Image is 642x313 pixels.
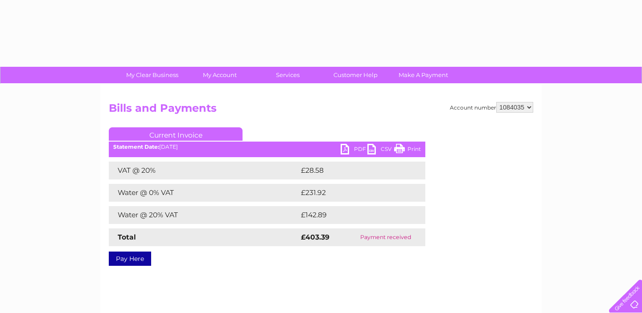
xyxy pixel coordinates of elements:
td: £231.92 [299,184,409,202]
td: Water @ 0% VAT [109,184,299,202]
td: £28.58 [299,162,407,179]
td: VAT @ 20% [109,162,299,179]
a: Current Invoice [109,127,243,141]
a: My Clear Business [115,67,189,83]
a: Pay Here [109,252,151,266]
a: Print [394,144,421,157]
td: £142.89 [299,206,409,224]
div: [DATE] [109,144,425,150]
div: Account number [450,102,533,113]
a: CSV [367,144,394,157]
a: Make A Payment [387,67,460,83]
strong: Total [118,233,136,241]
a: Customer Help [319,67,392,83]
a: Services [251,67,325,83]
strong: £403.39 [301,233,329,241]
td: Payment received [346,228,425,246]
h2: Bills and Payments [109,102,533,119]
a: My Account [183,67,257,83]
td: Water @ 20% VAT [109,206,299,224]
b: Statement Date: [113,143,159,150]
a: PDF [341,144,367,157]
